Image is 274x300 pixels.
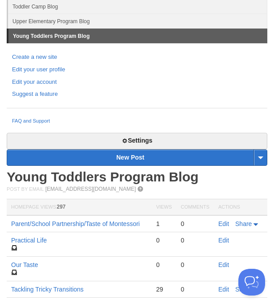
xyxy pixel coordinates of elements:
a: Edit your user profile [12,65,262,74]
th: Comments [176,199,214,215]
span: 297 [57,204,65,210]
a: Our Taste [11,261,38,268]
th: Actions [214,199,267,215]
a: Edit [218,286,229,293]
a: Edit [218,261,229,268]
a: Suggest a feature [12,90,262,99]
div: 0 [156,236,172,244]
a: Create a new site [12,53,262,62]
div: 1 [156,220,172,228]
a: Young Toddlers Program Blog [7,169,199,184]
a: Parent/School Partnership/Taste of Montessori [11,220,140,227]
div: 0 [156,261,172,269]
a: Edit [218,237,229,244]
a: Edit [218,220,229,227]
a: Tackling Tricky Transitions [11,286,84,293]
div: 29 [156,285,172,293]
span: Post by Email [7,186,44,192]
div: 0 [181,220,209,228]
a: Settings [7,133,267,149]
a: [EMAIL_ADDRESS][DOMAIN_NAME] [45,186,136,192]
a: Young Toddlers Program Blog [8,29,267,43]
th: Homepage Views [7,199,151,215]
a: Upper Elementary Program Blog [8,14,267,29]
a: FAQ and Support [12,117,262,125]
iframe: Help Scout Beacon - Open [238,269,265,296]
div: 0 [181,236,209,244]
div: 0 [181,261,209,269]
th: Views [151,199,176,215]
span: Share [235,220,252,227]
a: New Post [7,150,267,165]
a: Edit your account [12,78,262,87]
div: 0 [181,285,209,293]
a: Practical Life [11,237,47,244]
span: Share [235,286,252,293]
